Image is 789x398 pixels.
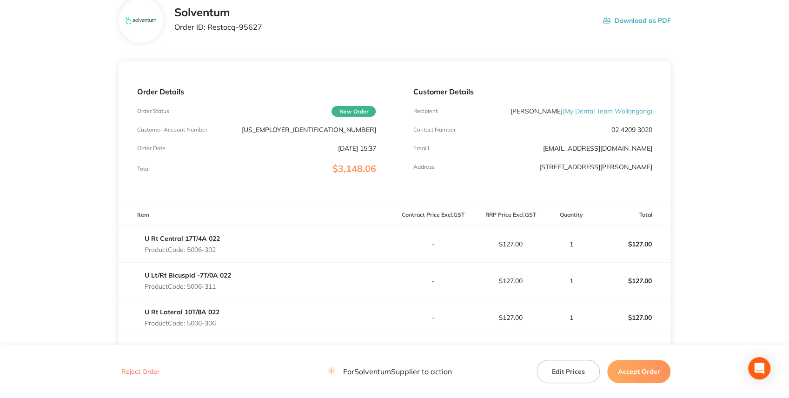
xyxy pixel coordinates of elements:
[328,367,451,376] p: For Solventum Supplier to action
[472,277,549,285] p: $127.00
[241,126,376,133] p: [US_EMPLOYER_IDENTIFICATION_NUMBER]
[413,145,429,152] p: Emaill
[395,277,471,285] p: -
[145,283,231,290] p: Product Code: 5006-311
[395,240,471,248] p: -
[332,163,376,174] span: $3,148.06
[119,367,162,376] button: Reject Order
[562,107,652,115] span: ( My Dental Team Wollongong )
[472,204,549,226] th: RRP Price Excl. GST
[537,359,600,383] button: Edit Prices
[395,314,471,321] p: -
[145,234,220,243] a: U Rt Central 17T/4A 022
[413,108,437,114] p: Recipient
[394,204,471,226] th: Contract Price Excl. GST
[137,145,166,152] p: Order Date
[550,240,593,248] p: 1
[550,277,593,285] p: 1
[543,144,652,153] a: [EMAIL_ADDRESS][DOMAIN_NAME]
[174,6,262,19] h2: Solventum
[137,166,150,172] p: Total
[607,359,670,383] button: Accept Order
[549,204,593,226] th: Quantity
[332,106,376,117] span: New Order
[510,107,652,115] p: [PERSON_NAME]
[550,314,593,321] p: 1
[137,126,207,133] p: Customer Account Number
[594,233,670,255] p: $127.00
[472,240,549,248] p: $127.00
[611,126,652,133] p: 02 4209 3020
[594,270,670,292] p: $127.00
[145,271,231,279] a: U Lt/Rt Bicuspid -7T/0A 022
[413,87,652,96] p: Customer Details
[338,145,376,152] p: [DATE] 15:37
[594,306,670,329] p: $127.00
[145,308,219,316] a: U Rt Lateral 10T/8A 022
[539,163,652,171] p: [STREET_ADDRESS][PERSON_NAME]
[472,314,549,321] p: $127.00
[174,23,262,31] p: Order ID: Restocq- 95627
[137,87,376,96] p: Order Details
[748,357,770,379] div: Open Intercom Messenger
[593,204,670,226] th: Total
[145,246,220,253] p: Product Code: 5006-302
[413,164,434,170] p: Address
[145,319,219,327] p: Product Code: 5006-306
[594,343,670,365] p: $46.50
[413,126,455,133] p: Contact Number
[119,204,395,226] th: Item
[603,6,670,35] button: Download as PDF
[137,108,169,114] p: Order Status
[126,6,156,36] img: b2tsaGE1dw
